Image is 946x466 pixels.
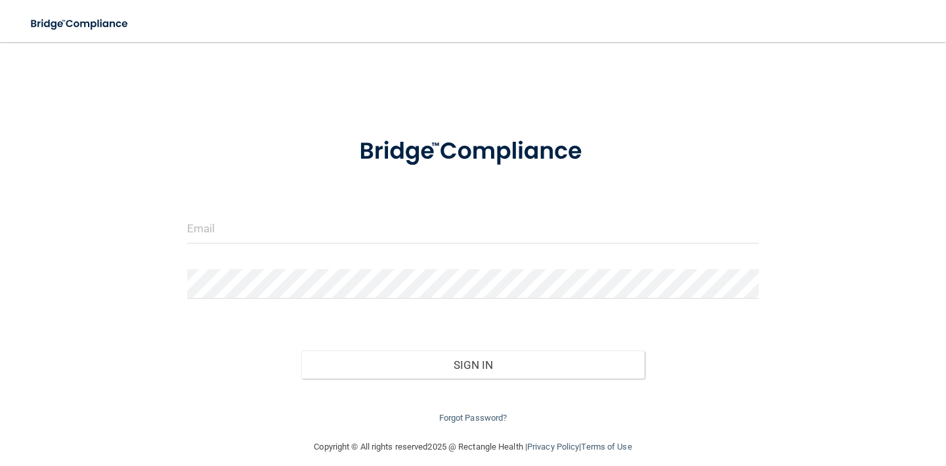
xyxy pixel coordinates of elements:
[20,11,140,37] img: bridge_compliance_login_screen.278c3ca4.svg
[301,350,645,379] button: Sign In
[439,413,507,423] a: Forgot Password?
[187,214,759,244] input: Email
[335,121,611,182] img: bridge_compliance_login_screen.278c3ca4.svg
[581,442,632,452] a: Terms of Use
[527,442,579,452] a: Privacy Policy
